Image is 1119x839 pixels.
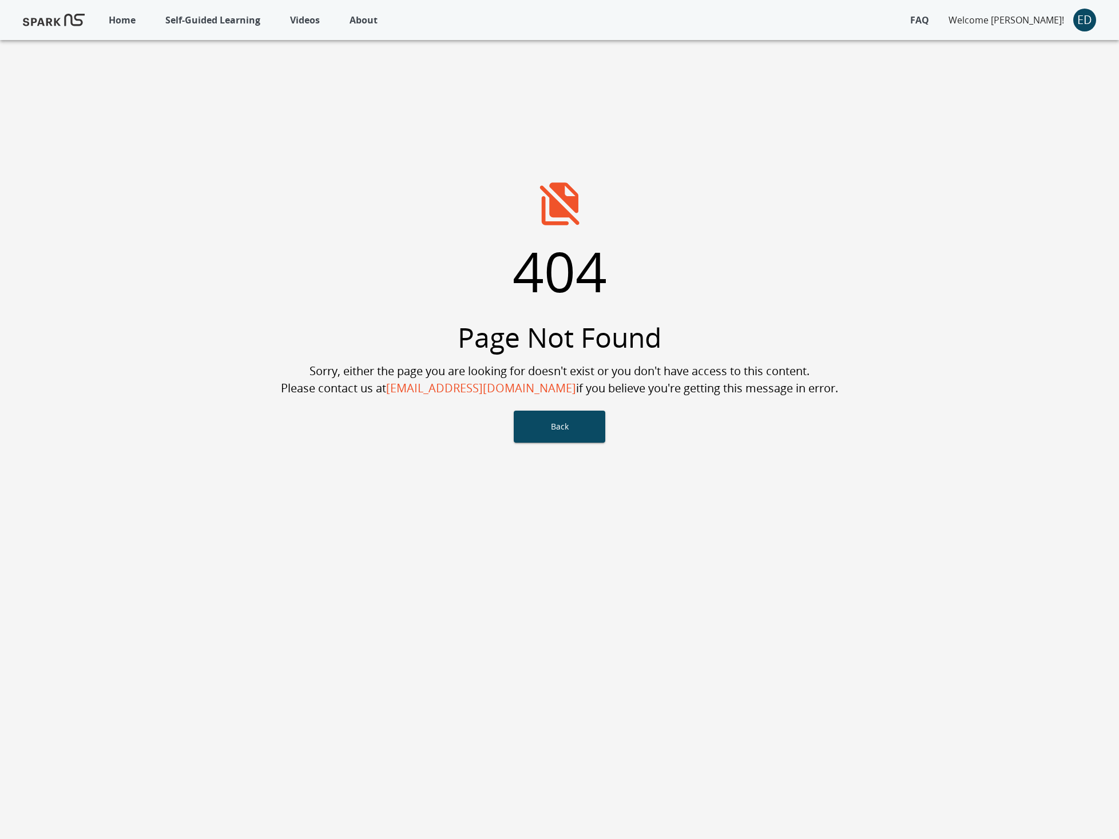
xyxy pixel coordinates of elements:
[281,363,838,397] p: Sorry, either the page you are looking for doesn't exist or you don't have access to this content...
[23,6,85,34] img: Logo of SPARK at Stanford
[160,7,266,33] button: Self-Guided Learning
[386,380,576,396] a: [EMAIL_ADDRESS][DOMAIN_NAME]
[539,182,580,225] img: crossed file icon
[949,13,1064,27] p: Welcome [PERSON_NAME]!
[513,230,607,312] p: 404
[458,317,661,358] p: Page Not Found
[290,13,320,27] p: Videos
[350,13,378,27] p: About
[344,7,383,33] button: About
[904,7,935,33] button: FAQ
[103,7,141,33] button: Home
[109,13,136,27] p: Home
[1073,9,1096,31] div: ED
[910,13,929,27] p: FAQ
[514,411,605,443] button: Go back
[1073,9,1096,31] button: account of current user
[284,7,326,33] button: Videos
[165,13,260,27] p: Self-Guided Learning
